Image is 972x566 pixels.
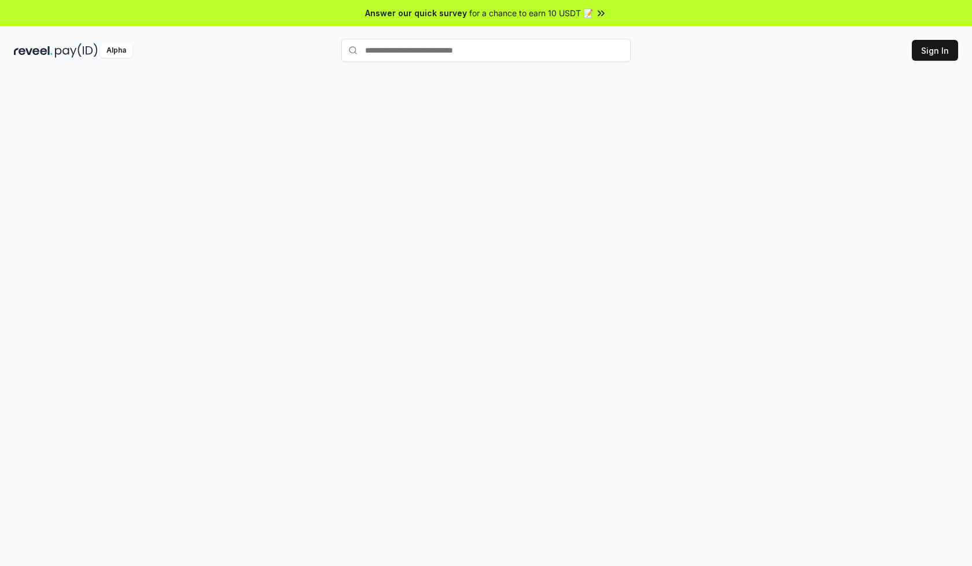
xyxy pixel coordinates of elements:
[469,7,593,19] span: for a chance to earn 10 USDT 📝
[365,7,467,19] span: Answer our quick survey
[55,43,98,58] img: pay_id
[14,43,53,58] img: reveel_dark
[100,43,132,58] div: Alpha
[912,40,958,61] button: Sign In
